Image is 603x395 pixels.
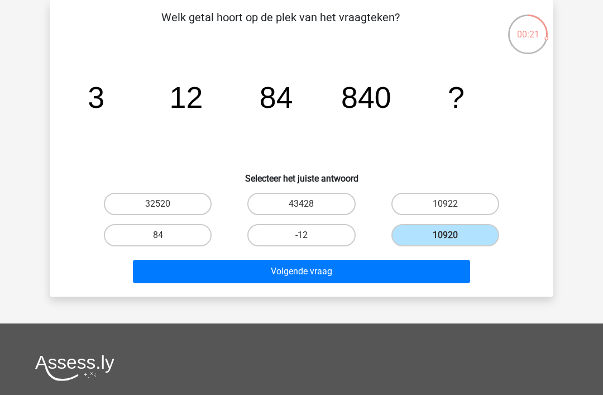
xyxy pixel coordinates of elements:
[507,13,549,41] div: 00:21
[170,80,203,114] tspan: 12
[88,80,104,114] tspan: 3
[341,80,391,114] tspan: 840
[448,80,465,114] tspan: ?
[68,9,494,42] p: Welk getal hoort op de plek van het vraagteken?
[391,193,499,215] label: 10922
[35,355,114,381] img: Assessly logo
[391,224,499,246] label: 10920
[247,193,355,215] label: 43428
[247,224,355,246] label: -12
[104,193,212,215] label: 32520
[104,224,212,246] label: 84
[260,80,293,114] tspan: 84
[133,260,471,283] button: Volgende vraag
[68,164,535,184] h6: Selecteer het juiste antwoord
